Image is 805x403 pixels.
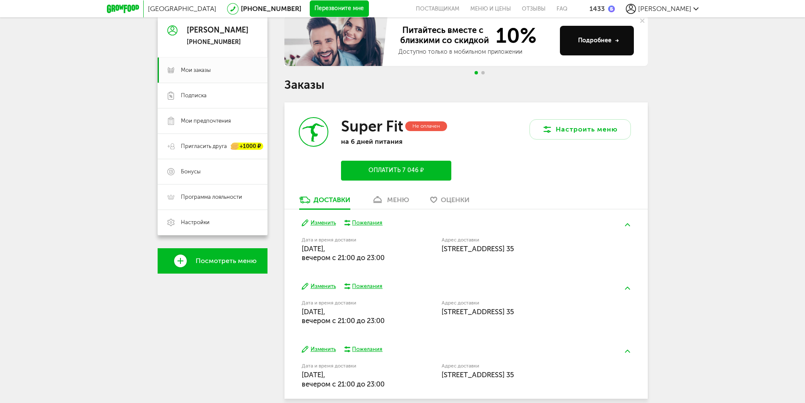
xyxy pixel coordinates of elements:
[310,0,369,17] button: Перезвоните мне
[302,219,336,227] button: Изменить
[352,282,382,290] div: Пожелания
[529,119,631,140] button: Настроить меню
[302,370,385,388] span: [DATE], вечером c 21:00 до 23:00
[196,257,257,265] span: Посмотреть меню
[560,26,634,55] button: Подробнее
[181,168,201,175] span: Бонусы
[158,108,267,134] a: Мои предпочтения
[302,238,398,242] label: Дата и время доставки
[367,195,413,209] a: меню
[352,345,382,353] div: Пожелания
[284,15,390,66] img: family-banner.579af9d.jpg
[405,121,447,131] div: Не оплачен
[442,238,599,242] label: Адрес доставки
[442,301,599,305] label: Адрес доставки
[352,219,382,227] div: Пожелания
[158,210,267,235] a: Настройки
[398,25,491,46] span: Питайтесь вместе с близкими со скидкой
[181,66,211,74] span: Мои заказы
[181,219,210,226] span: Настройки
[231,143,263,150] div: +1000 ₽
[158,58,267,83] a: Мои заказы
[302,364,398,368] label: Дата и время доставки
[158,134,267,159] a: Пригласить друга +1000 ₽
[181,143,227,150] span: Пригласить друга
[314,196,350,204] div: Доставки
[426,195,474,209] a: Оценки
[181,193,242,201] span: Программа лояльности
[187,38,248,46] div: [PHONE_NUMBER]
[442,307,514,316] span: [STREET_ADDRESS] 35
[158,83,267,108] a: Подписка
[344,282,383,290] button: Пожелания
[625,223,630,226] img: arrow-up-green.5eb5f82.svg
[302,307,385,325] span: [DATE], вечером c 21:00 до 23:00
[625,287,630,290] img: arrow-up-green.5eb5f82.svg
[491,25,537,46] span: 10%
[341,117,403,135] h3: Super Fit
[302,244,385,262] span: [DATE], вечером c 21:00 до 23:00
[442,370,514,379] span: [STREET_ADDRESS] 35
[341,137,451,145] p: на 6 дней питания
[158,248,267,274] a: Посмотреть меню
[442,364,599,368] label: Адрес доставки
[344,219,383,227] button: Пожелания
[302,282,336,291] button: Изменить
[241,5,301,13] a: [PHONE_NUMBER]
[158,184,267,210] a: Программа лояльности
[441,196,469,204] span: Оценки
[302,301,398,305] label: Дата и время доставки
[442,244,514,253] span: [STREET_ADDRESS] 35
[341,161,451,181] button: Оплатить 7 046 ₽
[181,117,231,125] span: Мои предпочтения
[589,5,605,13] div: 1433
[481,71,485,74] span: Go to slide 2
[475,71,478,74] span: Go to slide 1
[158,159,267,184] a: Бонусы
[608,5,615,12] img: bonus_b.cdccf46.png
[625,350,630,353] img: arrow-up-green.5eb5f82.svg
[398,48,553,56] div: Доступно только в мобильном приложении
[387,196,409,204] div: меню
[284,80,648,90] h1: Заказы
[344,345,383,353] button: Пожелания
[302,345,336,354] button: Изменить
[295,195,355,209] a: Доставки
[187,26,248,35] div: [PERSON_NAME]
[638,5,691,13] span: [PERSON_NAME]
[148,5,216,13] span: [GEOGRAPHIC_DATA]
[578,36,619,45] div: Подробнее
[181,92,207,99] span: Подписка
